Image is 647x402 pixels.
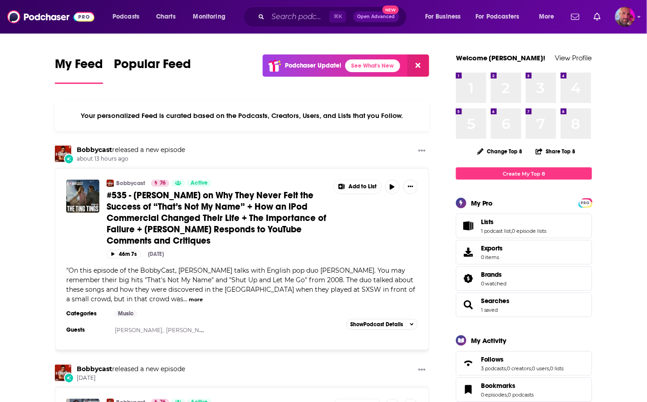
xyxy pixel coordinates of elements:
[55,100,429,131] div: Your personalized Feed is curated based on the Podcasts, Creators, Users, and Lists that you Follow.
[459,220,477,232] a: Lists
[425,10,461,23] span: For Business
[77,155,185,163] span: about 13 hours ago
[531,365,532,372] span: ,
[459,246,477,259] span: Exports
[481,382,534,390] a: Bookmarks
[555,54,592,62] a: View Profile
[471,336,507,345] div: My Activity
[580,200,591,206] span: PRO
[329,11,346,23] span: ⌘ K
[481,365,506,372] a: 3 podcasts
[77,146,185,154] h3: released a new episode
[590,9,604,25] a: Show notifications dropdown
[66,310,107,317] h3: Categories
[550,365,564,372] a: 0 lists
[77,365,185,373] h3: released a new episode
[456,266,592,291] span: Brands
[512,228,547,234] a: 0 episode lists
[470,10,533,24] button: open menu
[77,365,112,373] a: Bobbycast
[183,295,187,303] span: ...
[580,199,591,206] a: PRO
[459,357,477,370] a: Follows
[615,7,635,27] img: User Profile
[115,327,164,333] a: [PERSON_NAME],
[456,351,592,376] span: Follows
[107,190,327,246] a: #535 - [PERSON_NAME] on Why They Never Felt the Success of “That’s Not My Name” + How an iPod Com...
[348,183,377,190] span: Add to List
[459,272,477,285] a: Brands
[116,180,145,187] a: Bobbycast
[532,365,549,372] a: 0 users
[107,190,326,246] span: #535 - [PERSON_NAME] on Why They Never Felt the Success of “That’s Not My Name” + How an iPod Com...
[456,293,592,317] span: Searches
[419,10,472,24] button: open menu
[459,383,477,396] a: Bookmarks
[66,180,99,213] img: #535 - The Ting Tings on Why They Never Felt the Success of “That’s Not My Name” + How an iPod Co...
[456,54,546,62] a: Welcome [PERSON_NAME]!
[189,296,203,304] button: more
[481,244,503,252] span: Exports
[285,62,342,69] p: Podchaser Update!
[615,7,635,27] button: Show profile menu
[151,180,169,187] a: 76
[193,10,225,23] span: Monitoring
[114,310,137,317] a: Music
[353,11,399,22] button: Open AdvancedNew
[481,355,504,363] span: Follows
[459,299,477,311] a: Searches
[506,365,507,372] span: ,
[456,167,592,180] a: Create My Top 8
[113,10,139,23] span: Podcasts
[481,218,494,226] span: Lists
[346,319,418,330] button: ShowPodcast Details
[107,180,114,187] a: Bobbycast
[535,142,576,160] button: Share Top 8
[508,392,534,398] a: 0 podcasts
[403,180,418,194] button: Show More Button
[7,8,94,25] a: Podchaser - Follow, Share and Rate Podcasts
[166,327,214,333] a: [PERSON_NAME]
[66,266,415,303] span: "
[481,382,516,390] span: Bookmarks
[481,355,564,363] a: Follows
[481,270,502,279] span: Brands
[415,365,429,376] button: Show More Button
[481,280,507,287] a: 0 watched
[55,146,71,162] img: Bobbycast
[334,180,381,194] button: Show More Button
[568,9,583,25] a: Show notifications dropdown
[55,365,71,381] img: Bobbycast
[252,6,416,27] div: Search podcasts, credits, & more...
[55,56,103,84] a: My Feed
[64,373,74,383] div: New Episode
[77,146,112,154] a: Bobbycast
[191,179,208,188] span: Active
[507,392,508,398] span: ,
[415,146,429,157] button: Show More Button
[345,59,400,72] a: See What's New
[350,321,403,328] span: Show Podcast Details
[481,270,507,279] a: Brands
[187,10,237,24] button: open menu
[114,56,191,77] span: Popular Feed
[481,218,547,226] a: Lists
[358,15,395,19] span: Open Advanced
[66,326,107,333] h3: Guests
[107,250,141,259] button: 46m 7s
[55,56,103,77] span: My Feed
[66,266,415,303] span: On this episode of the BobbyCast, [PERSON_NAME] talks with English pop duo [PERSON_NAME]. You may...
[481,392,507,398] a: 0 episodes
[64,154,74,164] div: New Episode
[187,180,211,187] a: Active
[106,10,151,24] button: open menu
[382,5,399,14] span: New
[511,228,512,234] span: ,
[481,228,511,234] a: 1 podcast list
[476,10,520,23] span: For Podcasters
